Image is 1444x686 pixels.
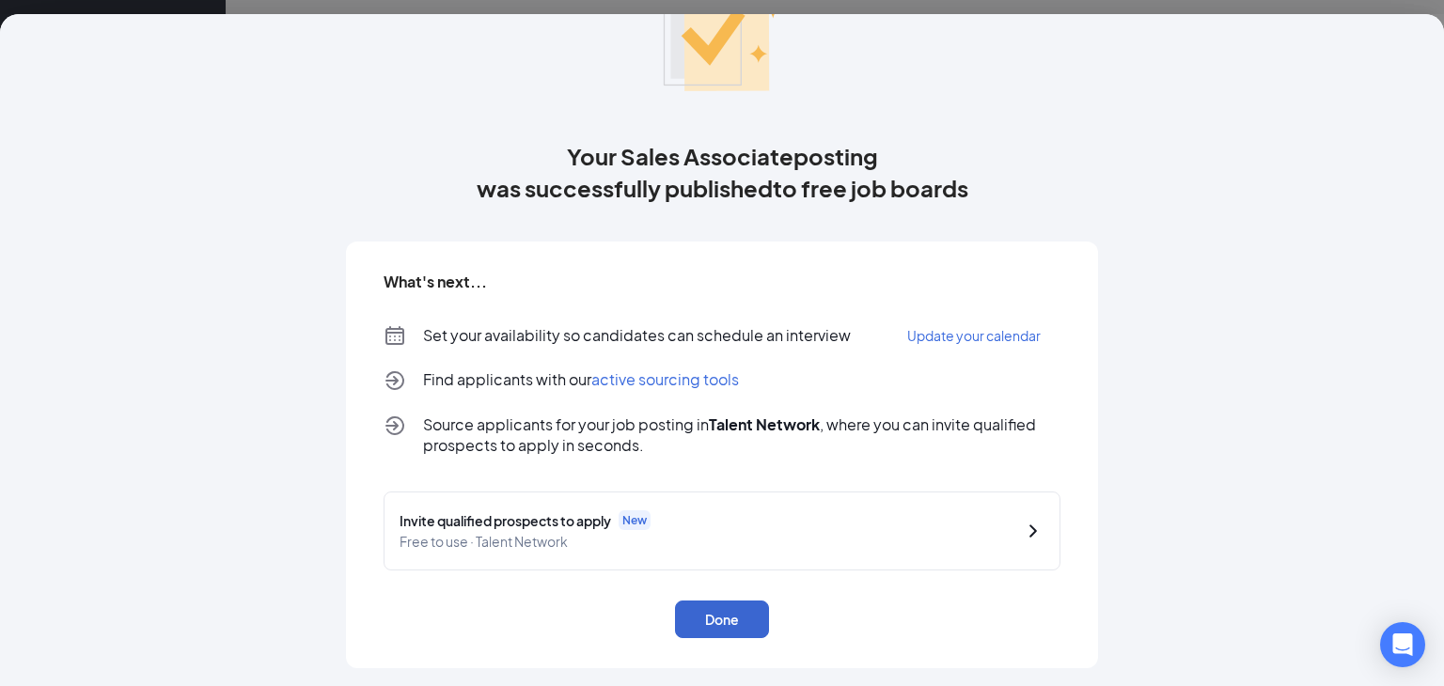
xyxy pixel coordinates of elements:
[423,325,851,346] p: Set your availability so candidates can schedule an interview
[1380,622,1425,667] div: Open Intercom Messenger
[400,531,1007,552] span: Free to use · Talent Network
[384,414,406,437] svg: Logout
[384,324,406,347] svg: Calendar
[423,369,739,392] p: Find applicants with our
[423,414,1060,456] span: Source applicants for your job posting in , where you can invite qualified prospects to apply in ...
[477,140,968,204] span: Your Sales Associateposting was successfully published to free job boards
[907,327,1041,344] span: Update your calendar
[384,369,406,392] svg: Logout
[709,414,820,434] strong: Talent Network
[400,510,611,531] span: Invite qualified prospects to apply
[591,369,739,389] span: active sourcing tools
[1022,520,1044,542] svg: ChevronRight
[384,272,487,292] h5: What's next...
[675,600,769,638] button: Done
[622,512,647,528] span: New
